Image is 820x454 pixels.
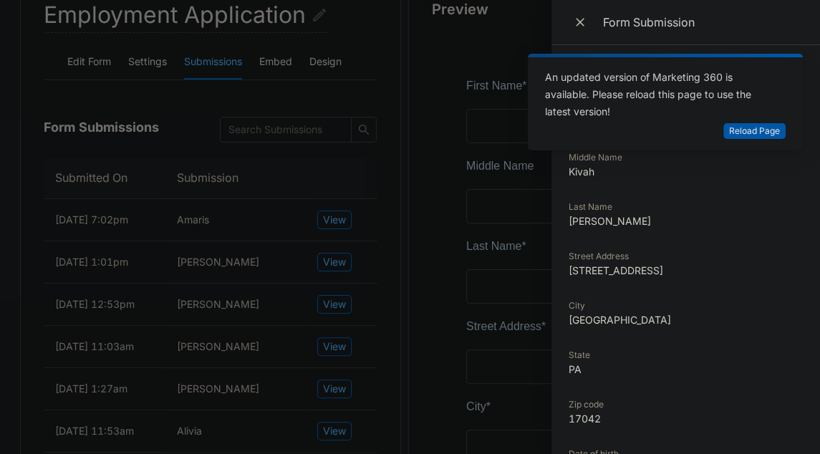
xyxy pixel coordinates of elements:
div: Form Submission [603,14,803,30]
button: Close [569,11,594,33]
dt: Street Address [569,250,803,263]
dd: [STREET_ADDRESS] [569,263,803,278]
dt: State [569,349,803,362]
div: An updated version of Marketing 360 is available. Please reload this page to use the latest version! [545,69,768,120]
button: Reload Page [723,123,786,140]
dt: Last Name [569,201,803,213]
dd: 17042 [569,411,803,426]
span: Reload Page [729,125,780,138]
span: Middle Name [11,94,79,106]
dt: City [569,299,803,312]
dd: PA [569,362,803,377]
dd: [GEOGRAPHIC_DATA] [569,312,803,327]
span: Last Name [11,174,67,186]
dd: Kivah [569,164,803,179]
dt: Zip code [569,398,803,411]
span: State [11,415,38,427]
span: City [11,334,32,347]
dd: [PERSON_NAME] [569,213,803,228]
span: Street Address [11,254,87,266]
span: Close [573,12,590,32]
span: First Name [11,14,67,26]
